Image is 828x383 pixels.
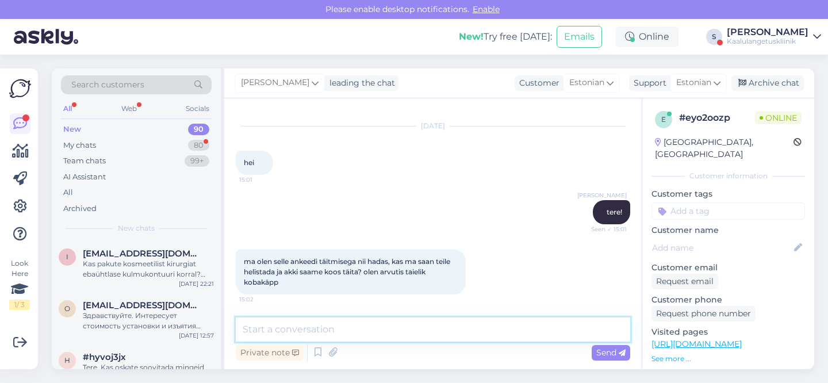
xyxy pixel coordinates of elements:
[569,76,604,89] span: Estonian
[83,352,126,362] span: #hyvoj3jx
[9,300,30,310] div: 1 / 3
[651,339,742,349] a: [URL][DOMAIN_NAME]
[459,30,552,44] div: Try free [DATE]:
[607,208,622,216] span: tere!
[755,112,802,124] span: Online
[119,101,139,116] div: Web
[661,115,666,124] span: e
[9,258,30,310] div: Look Here
[83,259,214,279] div: Kas pakute kosmeetilist kirurgiat ebaühtlase kulmukontuuri korral? Näiteks luutsemendi kasutamist?
[63,124,81,135] div: New
[616,26,678,47] div: Online
[188,124,209,135] div: 90
[651,188,805,200] p: Customer tags
[469,4,503,14] span: Enable
[727,37,808,46] div: Kaalulangetuskliinik
[325,77,395,89] div: leading the chat
[651,202,805,220] input: Add a tag
[83,362,214,383] div: Tere. Kas oskate soovitada mingeid kaalu alandavaid tablette ka kui dieeti pean. Või mingit teed ...
[66,252,68,261] span: i
[239,295,282,304] span: 15:02
[244,257,452,286] span: ma olen selle ankeedi täitmisega nii hadas, kas ma saan teile helistada ja akki saame koos täita?...
[651,294,805,306] p: Customer phone
[515,77,559,89] div: Customer
[64,304,70,313] span: o
[179,331,214,340] div: [DATE] 12:57
[652,242,792,254] input: Add name
[651,171,805,181] div: Customer information
[63,203,97,215] div: Archived
[651,354,805,364] p: See more ...
[459,31,484,42] b: New!
[727,28,808,37] div: [PERSON_NAME]
[655,136,793,160] div: [GEOGRAPHIC_DATA], [GEOGRAPHIC_DATA]
[629,77,666,89] div: Support
[61,101,74,116] div: All
[241,76,309,89] span: [PERSON_NAME]
[64,356,70,365] span: h
[63,171,106,183] div: AI Assistant
[651,369,805,381] p: Operating system
[63,187,73,198] div: All
[236,345,304,361] div: Private note
[557,26,602,48] button: Emails
[244,158,254,167] span: hei
[118,223,155,233] span: New chats
[651,262,805,274] p: Customer email
[577,191,627,200] span: [PERSON_NAME]
[584,225,627,233] span: Seen ✓ 15:01
[651,306,756,321] div: Request phone number
[83,311,214,331] div: Здравствуйте. Интересует стоимость установки и изъятия внутрижелудочного баллона.
[83,248,202,259] span: ilumetsroven@gmail.com
[63,155,106,167] div: Team chats
[183,101,212,116] div: Socials
[185,155,209,167] div: 99+
[179,279,214,288] div: [DATE] 22:21
[706,29,722,45] div: S
[596,347,626,358] span: Send
[651,326,805,338] p: Visited pages
[63,140,96,151] div: My chats
[651,274,718,289] div: Request email
[651,224,805,236] p: Customer name
[679,111,755,125] div: # eyo2oozp
[83,300,202,311] span: oksana300568@mail.ru
[239,175,282,184] span: 15:01
[727,28,821,46] a: [PERSON_NAME]Kaalulangetuskliinik
[71,79,144,91] span: Search customers
[9,78,31,99] img: Askly Logo
[676,76,711,89] span: Estonian
[236,121,630,131] div: [DATE]
[188,140,209,151] div: 80
[731,75,804,91] div: Archive chat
